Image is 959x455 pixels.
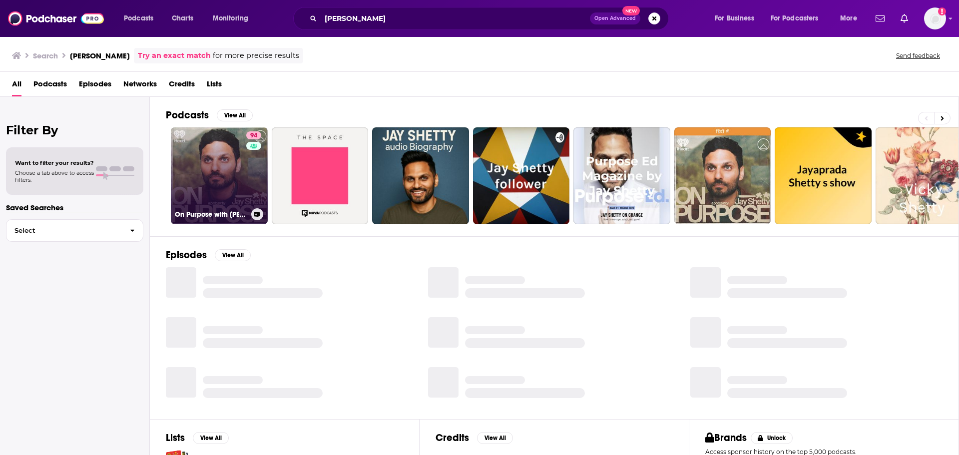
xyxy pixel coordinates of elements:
[166,432,229,444] a: ListsView All
[171,127,268,224] a: 94On Purpose with [PERSON_NAME]
[193,432,229,444] button: View All
[840,11,857,25] span: More
[213,11,248,25] span: Monitoring
[246,131,261,139] a: 94
[321,10,590,26] input: Search podcasts, credits, & more...
[938,7,946,15] svg: Add a profile image
[213,50,299,61] span: for more precise results
[872,10,889,27] a: Show notifications dropdown
[175,210,247,219] h3: On Purpose with [PERSON_NAME]
[764,10,833,26] button: open menu
[477,432,513,444] button: View All
[708,10,767,26] button: open menu
[715,11,754,25] span: For Business
[166,249,207,261] h2: Episodes
[924,7,946,29] span: Logged in as gbrussel
[172,11,193,25] span: Charts
[303,7,678,30] div: Search podcasts, credits, & more...
[6,219,143,242] button: Select
[590,12,640,24] button: Open AdvancedNew
[751,432,793,444] button: Unlock
[169,76,195,96] a: Credits
[15,169,94,183] span: Choose a tab above to access filters.
[207,76,222,96] a: Lists
[6,203,143,212] p: Saved Searches
[622,6,640,15] span: New
[165,10,199,26] a: Charts
[206,10,261,26] button: open menu
[897,10,912,27] a: Show notifications dropdown
[436,432,513,444] a: CreditsView All
[924,7,946,29] img: User Profile
[833,10,870,26] button: open menu
[250,131,257,141] span: 94
[166,109,253,121] a: PodcastsView All
[8,9,104,28] img: Podchaser - Follow, Share and Rate Podcasts
[215,249,251,261] button: View All
[138,50,211,61] a: Try an exact match
[771,11,819,25] span: For Podcasters
[117,10,166,26] button: open menu
[6,227,122,234] span: Select
[79,76,111,96] a: Episodes
[70,51,130,60] h3: [PERSON_NAME]
[123,76,157,96] a: Networks
[924,7,946,29] button: Show profile menu
[166,432,185,444] h2: Lists
[15,159,94,166] span: Want to filter your results?
[124,11,153,25] span: Podcasts
[33,76,67,96] a: Podcasts
[12,76,21,96] a: All
[33,51,58,60] h3: Search
[436,432,469,444] h2: Credits
[705,432,747,444] h2: Brands
[893,51,943,60] button: Send feedback
[6,123,143,137] h2: Filter By
[166,249,251,261] a: EpisodesView All
[217,109,253,121] button: View All
[594,16,636,21] span: Open Advanced
[166,109,209,121] h2: Podcasts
